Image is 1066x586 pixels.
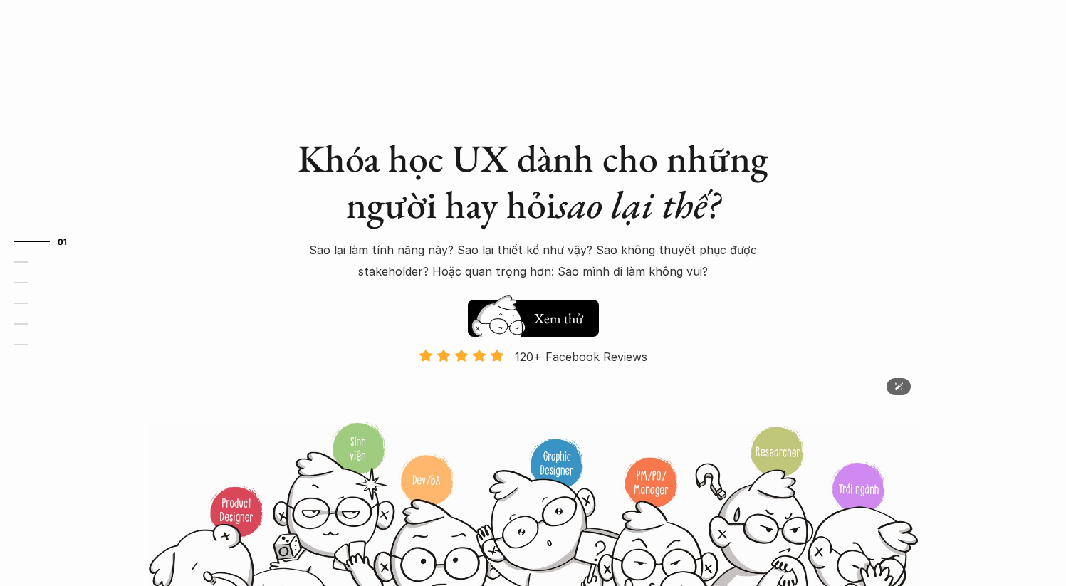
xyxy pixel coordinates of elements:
a: 120+ Facebook Reviews [407,348,660,420]
h5: Xem thử [532,308,585,328]
p: 120+ Facebook Reviews [515,346,647,367]
a: 01 [14,233,82,250]
em: sao lại thế? [556,179,720,229]
p: Sao lại làm tính năng này? Sao lại thiết kế như vậy? Sao không thuyết phục được stakeholder? Hoặc... [284,239,783,283]
a: Xem thử [468,293,599,337]
strong: 01 [58,236,68,246]
h1: Khóa học UX dành cho những người hay hỏi [284,135,783,228]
